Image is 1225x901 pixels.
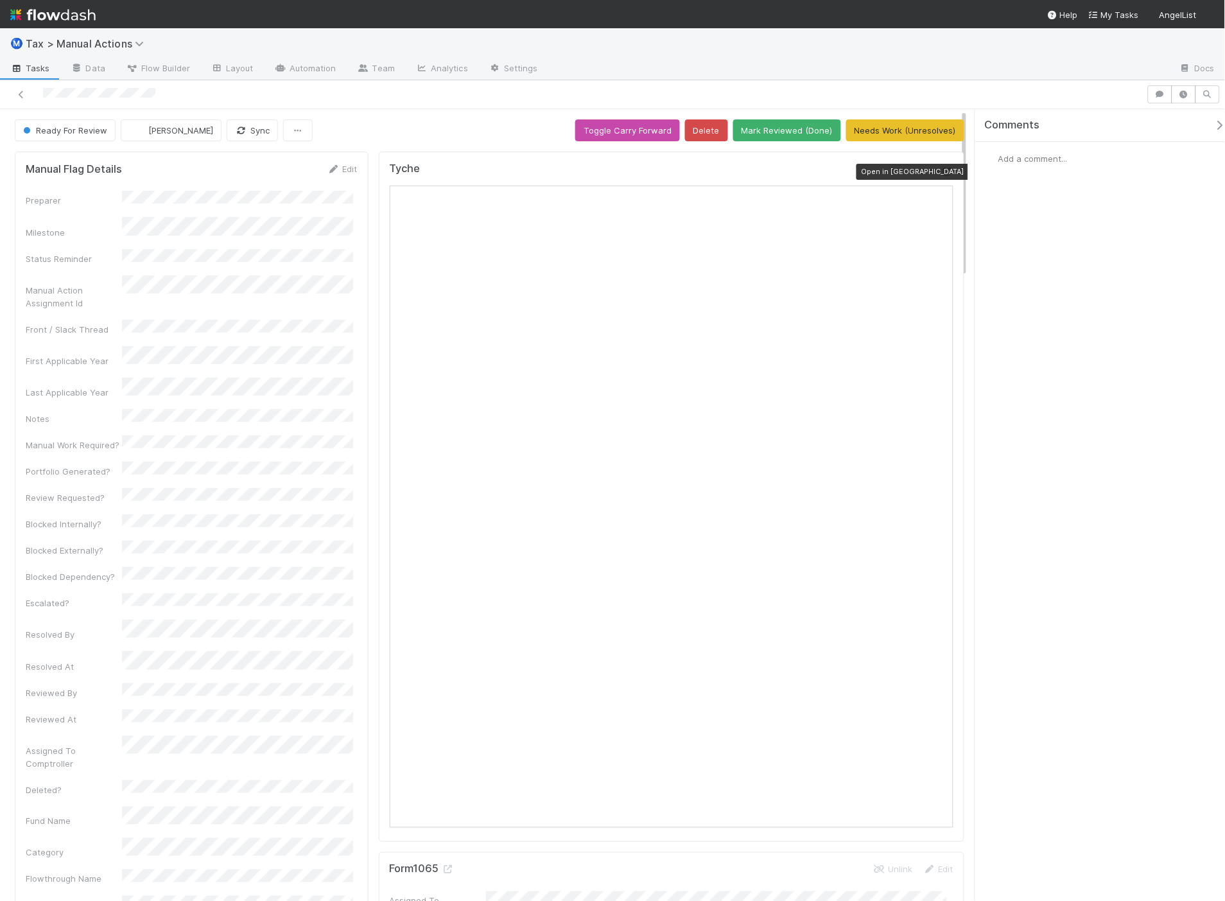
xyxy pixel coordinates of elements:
[126,62,190,74] span: Flow Builder
[10,38,23,49] span: Ⓜ️
[26,386,122,399] div: Last Applicable Year
[26,570,122,583] div: Blocked Dependency?
[132,124,144,137] img: avatar_37569647-1c78-4889-accf-88c08d42a236.png
[733,119,841,141] button: Mark Reviewed (Done)
[26,226,122,239] div: Milestone
[26,518,122,530] div: Blocked Internally?
[10,62,50,74] span: Tasks
[10,4,96,26] img: logo-inverted-e16ddd16eac7371096b0.svg
[1169,59,1225,80] a: Docs
[26,744,122,770] div: Assigned To Comptroller
[390,162,421,175] h5: Tyche
[26,491,122,504] div: Review Requested?
[26,687,122,699] div: Reviewed By
[26,815,122,828] div: Fund Name
[1160,10,1197,20] span: AngelList
[26,354,122,367] div: First Applicable Year
[200,59,264,80] a: Layout
[998,153,1068,164] span: Add a comment...
[575,119,680,141] button: Toggle Carry Forward
[26,544,122,557] div: Blocked Externally?
[26,37,150,50] span: Tax > Manual Actions
[26,465,122,478] div: Portfolio Generated?
[26,660,122,673] div: Resolved At
[26,163,122,176] h5: Manual Flag Details
[26,194,122,207] div: Preparer
[148,125,213,136] span: [PERSON_NAME]
[1047,8,1078,21] div: Help
[26,846,122,859] div: Category
[405,59,478,80] a: Analytics
[26,628,122,641] div: Resolved By
[1088,8,1139,21] a: My Tasks
[26,284,122,310] div: Manual Action Assignment Id
[923,864,953,875] a: Edit
[1088,10,1139,20] span: My Tasks
[26,713,122,726] div: Reviewed At
[1202,9,1215,22] img: avatar_55a2f090-1307-4765-93b4-f04da16234ba.png
[685,119,728,141] button: Delete
[121,119,222,141] button: [PERSON_NAME]
[116,59,200,80] a: Flow Builder
[985,119,1040,132] span: Comments
[26,439,122,451] div: Manual Work Required?
[26,783,122,796] div: Deleted?
[26,597,122,609] div: Escalated?
[26,252,122,265] div: Status Reminder
[390,863,455,876] h5: Form1065
[478,59,548,80] a: Settings
[227,119,278,141] button: Sync
[986,152,998,165] img: avatar_55a2f090-1307-4765-93b4-f04da16234ba.png
[347,59,405,80] a: Team
[264,59,347,80] a: Automation
[873,864,913,875] a: Unlink
[26,412,122,425] div: Notes
[60,59,116,80] a: Data
[26,873,122,886] div: Flowthrough Name
[26,323,122,336] div: Front / Slack Thread
[846,119,964,141] button: Needs Work (Unresolves)
[327,164,358,174] a: Edit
